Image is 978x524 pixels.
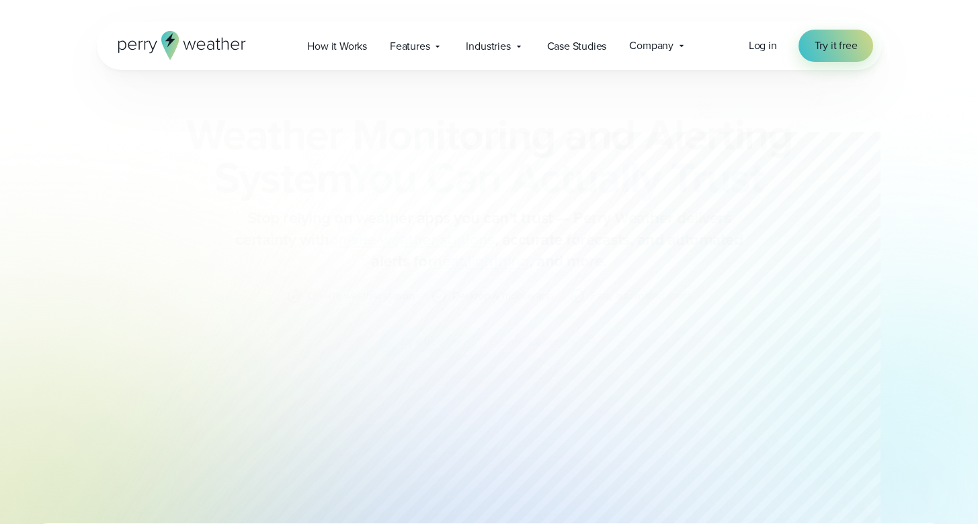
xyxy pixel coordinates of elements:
a: Log in [749,38,777,54]
span: Case Studies [547,38,607,54]
span: Features [390,38,430,54]
a: Try it free [799,30,874,62]
span: Company [629,38,674,54]
a: How it Works [296,32,378,60]
a: Case Studies [536,32,618,60]
span: How it Works [307,38,367,54]
span: Try it free [815,38,858,54]
span: Industries [466,38,510,54]
span: Log in [749,38,777,53]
